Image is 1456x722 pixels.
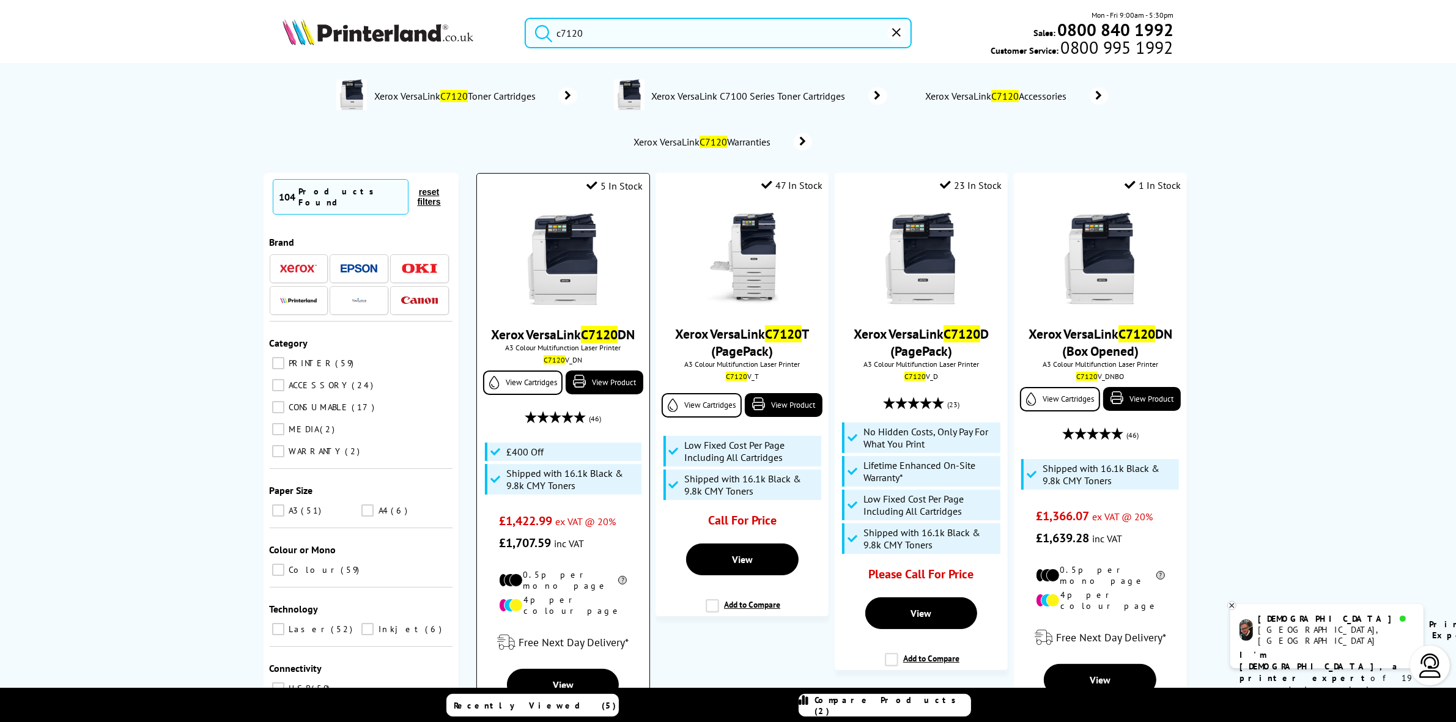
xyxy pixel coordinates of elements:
[732,553,753,565] span: View
[924,87,1108,105] a: Xerox VersaLinkC7120Accessories
[446,694,619,716] a: Recently Viewed (5)
[286,564,340,575] span: Colour
[336,79,367,110] img: C7120V_DN-conspage.jpg
[1054,213,1146,304] img: Xerox-C7120-Front-Main-Small.jpg
[286,380,351,391] span: ACCESSORY
[286,683,311,694] span: USB
[544,355,565,364] mark: C7120
[1036,530,1089,546] span: £1,639.28
[336,358,357,369] span: 59
[280,297,317,303] img: Printerland
[745,393,822,417] a: View Product
[1092,510,1153,523] span: ex VAT @ 20%
[270,603,319,615] span: Technology
[525,18,911,48] input: Search
[686,543,799,575] a: View
[280,264,317,273] img: Xerox
[272,379,284,391] input: ACCESSORY 24
[499,569,627,591] li: 0.5p per mono page
[373,79,577,112] a: Xerox VersaLinkC7120Toner Cartridges
[863,493,997,517] span: Low Fixed Cost Per Page Including All Cartridges
[506,467,638,492] span: Shipped with 16.1k Black & 9.8k CMY Toners
[844,372,999,381] div: V_D
[555,515,616,528] span: ex VAT @ 20%
[1023,372,1178,381] div: V_DNBO
[270,337,308,349] span: Category
[341,264,377,273] img: Epson
[272,423,284,435] input: MEDIA 2
[1240,649,1414,719] p: of 19 years! I can help you choose the right product
[486,355,640,364] div: V_DN
[507,669,619,701] a: View
[272,682,284,694] input: USB 59
[1056,630,1166,644] span: Free Next Day Delivery*
[1057,18,1173,41] b: 0800 840 1992
[1033,27,1055,39] span: Sales:
[865,597,978,629] a: View
[1059,42,1173,53] span: 0800 995 1992
[483,625,643,660] div: modal_delivery
[685,473,818,497] span: Shipped with 16.1k Black & 9.8k CMY Toners
[346,446,363,457] span: 2
[697,213,788,304] img: xerox-c7100t-front-3-tray-small.jpg
[947,393,959,416] span: (23)
[286,446,344,457] span: WARRANTY
[375,505,390,516] span: A4
[1125,179,1181,191] div: 1 In Stock
[911,607,931,619] span: View
[312,683,333,694] span: 59
[1036,564,1165,586] li: 0.5p per mono page
[279,191,296,203] span: 104
[286,624,330,635] span: Laser
[675,325,809,359] a: Xerox VersaLinkC7120T (PagePack)
[483,343,643,352] span: A3 Colour Multifunction Laser Printer
[1020,621,1181,655] div: modal_delivery
[1258,624,1414,646] div: [GEOGRAPHIC_DATA], [GEOGRAPHIC_DATA]
[940,179,1002,191] div: 23 In Stock
[944,325,980,342] mark: C7120
[1118,325,1155,342] mark: C7120
[700,136,727,148] mark: C7120
[352,402,378,413] span: 17
[554,537,584,550] span: inc VAT
[491,326,635,343] a: Xerox VersaLinkC7120DN
[1044,664,1156,696] a: View
[765,325,802,342] mark: C7120
[1240,649,1401,683] b: I'm [DEMOGRAPHIC_DATA], a printer expert
[553,679,574,691] span: View
[614,79,645,110] img: C7120V_DN-conspage.jpg
[1092,532,1122,545] span: inc VAT
[272,623,284,635] input: Laser 52
[286,402,351,413] span: CONSUMABLE
[270,484,313,496] span: Paper Size
[1020,359,1181,369] span: A3 Colour Multifunction Laser Printer
[581,326,618,343] mark: C7120
[272,401,284,413] input: CONSUMABLE 17
[841,359,1002,369] span: A3 Colour Multifunction Laser Printer
[331,624,356,635] span: 52
[270,662,322,674] span: Connectivity
[1126,424,1139,447] span: (46)
[286,358,334,369] span: PRINTER
[499,594,627,616] li: 4p per colour page
[651,79,887,112] a: Xerox VersaLink C7100 Series Toner Cartridges
[270,543,336,556] span: Colour or Mono
[662,359,822,369] span: A3 Colour Multifunction Laser Printer
[726,372,747,381] mark: C7120
[632,133,812,150] a: Xerox VersaLinkC7120Warranties
[854,325,989,359] a: Xerox VersaLinkC7120D (PagePack)
[991,90,1019,102] mark: C7120
[1092,9,1173,21] span: Mon - Fri 9:00am - 5:30pm
[1036,508,1089,524] span: £1,366.07
[408,186,449,207] button: reset filters
[483,370,563,395] a: View Cartridges
[991,42,1173,56] span: Customer Service:
[857,566,986,588] div: Please Call For Price
[875,213,967,304] img: Xerox-C7120-Front-Main-Small.jpg
[1258,613,1414,624] div: [DEMOGRAPHIC_DATA]
[272,564,284,576] input: Colour 59
[1240,619,1253,641] img: chris-livechat.png
[904,372,926,381] mark: C7120
[924,90,1071,102] span: Xerox VersaLink Accessories
[678,512,807,534] div: Call For Price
